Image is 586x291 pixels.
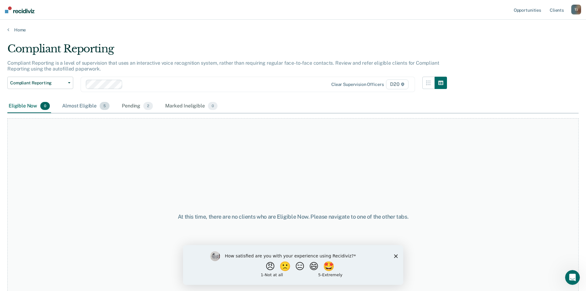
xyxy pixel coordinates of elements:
div: Pending2 [121,99,154,113]
span: 5 [100,102,110,110]
iframe: Intercom live chat [565,270,580,285]
iframe: Survey by Kim from Recidiviz [183,245,403,285]
div: At this time, there are no clients who are Eligible Now. Please navigate to one of the other tabs. [150,213,436,220]
div: T J [571,5,581,14]
span: 0 [208,102,217,110]
button: TJ [571,5,581,14]
span: D20 [386,79,408,89]
div: Eligible Now0 [7,99,51,113]
span: 2 [143,102,153,110]
span: Compliant Reporting [10,80,66,86]
button: Compliant Reporting [7,77,73,89]
div: Clear supervision officers [331,82,384,87]
p: Compliant Reporting is a level of supervision that uses an interactive voice recognition system, ... [7,60,439,72]
span: 0 [40,102,50,110]
a: Home [7,27,579,33]
img: Recidiviz [5,6,34,13]
div: Marked Ineligible0 [164,99,219,113]
div: Compliant Reporting [7,42,447,60]
div: Almost Eligible5 [61,99,111,113]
